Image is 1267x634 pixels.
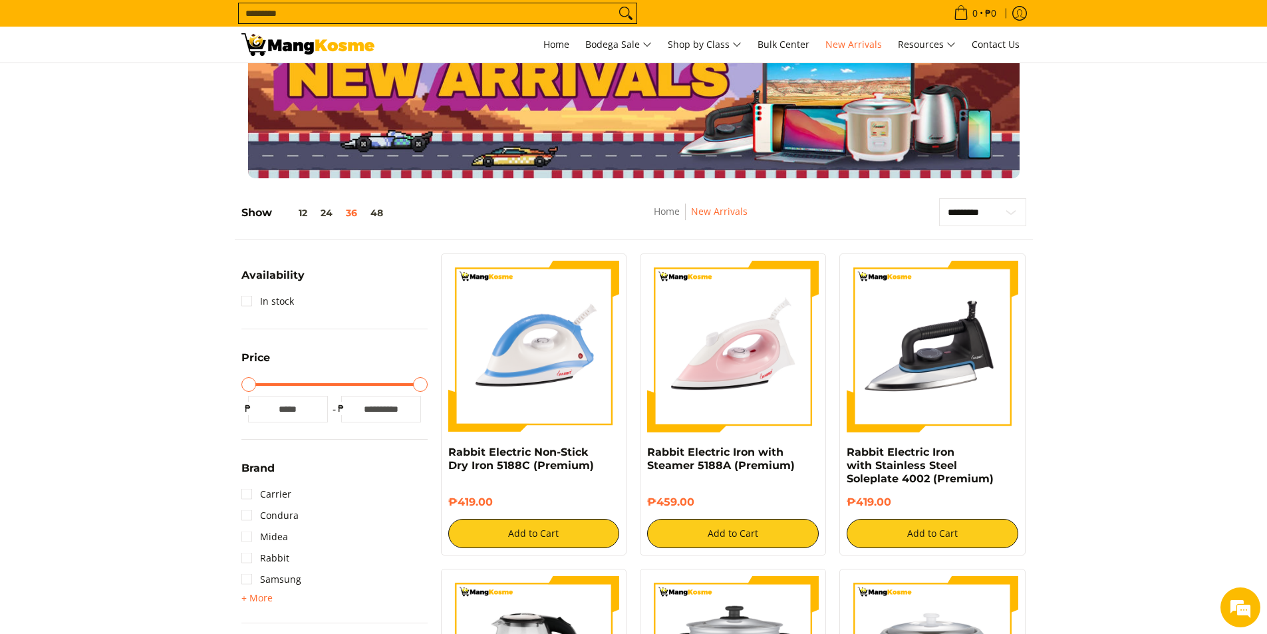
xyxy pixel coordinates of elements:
[241,463,275,474] span: Brand
[847,519,1018,548] button: Add to Cart
[77,168,184,302] span: We're online!
[69,75,223,92] div: Chat with us now
[241,353,270,373] summary: Open
[241,270,305,281] span: Availability
[364,208,390,218] button: 48
[647,261,819,432] img: https://mangkosme.com/products/rabbit-eletric-iron-with-steamer-5188a-class-a
[615,3,636,23] button: Search
[241,402,255,415] span: ₱
[241,484,291,505] a: Carrier
[241,270,305,291] summary: Open
[751,27,816,63] a: Bulk Center
[970,9,980,18] span: 0
[691,205,748,218] a: New Arrivals
[950,6,1000,21] span: •
[335,402,348,415] span: ₱
[891,27,962,63] a: Resources
[241,33,374,56] img: New Arrivals: Fresh Release from The Premium Brands l Mang Kosme
[898,37,956,53] span: Resources
[314,208,339,218] button: 24
[647,496,819,509] h6: ₱459.00
[847,261,1018,432] img: https://mangkosme.com/products/rabbit-electric-iron-with-stainless-steel-soleplate-4002-class-a
[241,291,294,312] a: In stock
[654,205,680,218] a: Home
[241,593,273,603] span: + More
[568,204,833,234] nav: Breadcrumbs
[983,9,998,18] span: ₱0
[241,548,289,569] a: Rabbit
[585,37,652,53] span: Bodega Sale
[272,208,314,218] button: 12
[647,519,819,548] button: Add to Cart
[241,206,390,220] h5: Show
[339,208,364,218] button: 36
[241,590,273,606] summary: Open
[668,37,742,53] span: Shop by Class
[241,526,288,548] a: Midea
[543,38,569,51] span: Home
[448,519,620,548] button: Add to Cart
[965,27,1026,63] a: Contact Us
[448,261,620,432] img: https://mangkosme.com/products/rabbit-electric-non-stick-dry-iron-5188c-class-a
[241,463,275,484] summary: Open
[825,38,882,51] span: New Arrivals
[7,363,253,410] textarea: Type your message and hit 'Enter'
[579,27,658,63] a: Bodega Sale
[847,496,1018,509] h6: ₱419.00
[448,446,594,472] a: Rabbit Electric Non-Stick Dry Iron 5188C (Premium)
[819,27,889,63] a: New Arrivals
[537,27,576,63] a: Home
[847,446,994,485] a: Rabbit Electric Iron with Stainless Steel Soleplate 4002 (Premium)
[241,569,301,590] a: Samsung
[241,353,270,363] span: Price
[241,505,299,526] a: Condura
[972,38,1020,51] span: Contact Us
[448,496,620,509] h6: ₱419.00
[661,27,748,63] a: Shop by Class
[388,27,1026,63] nav: Main Menu
[218,7,250,39] div: Minimize live chat window
[758,38,809,51] span: Bulk Center
[647,446,795,472] a: Rabbit Electric Iron with Steamer 5188A (Premium)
